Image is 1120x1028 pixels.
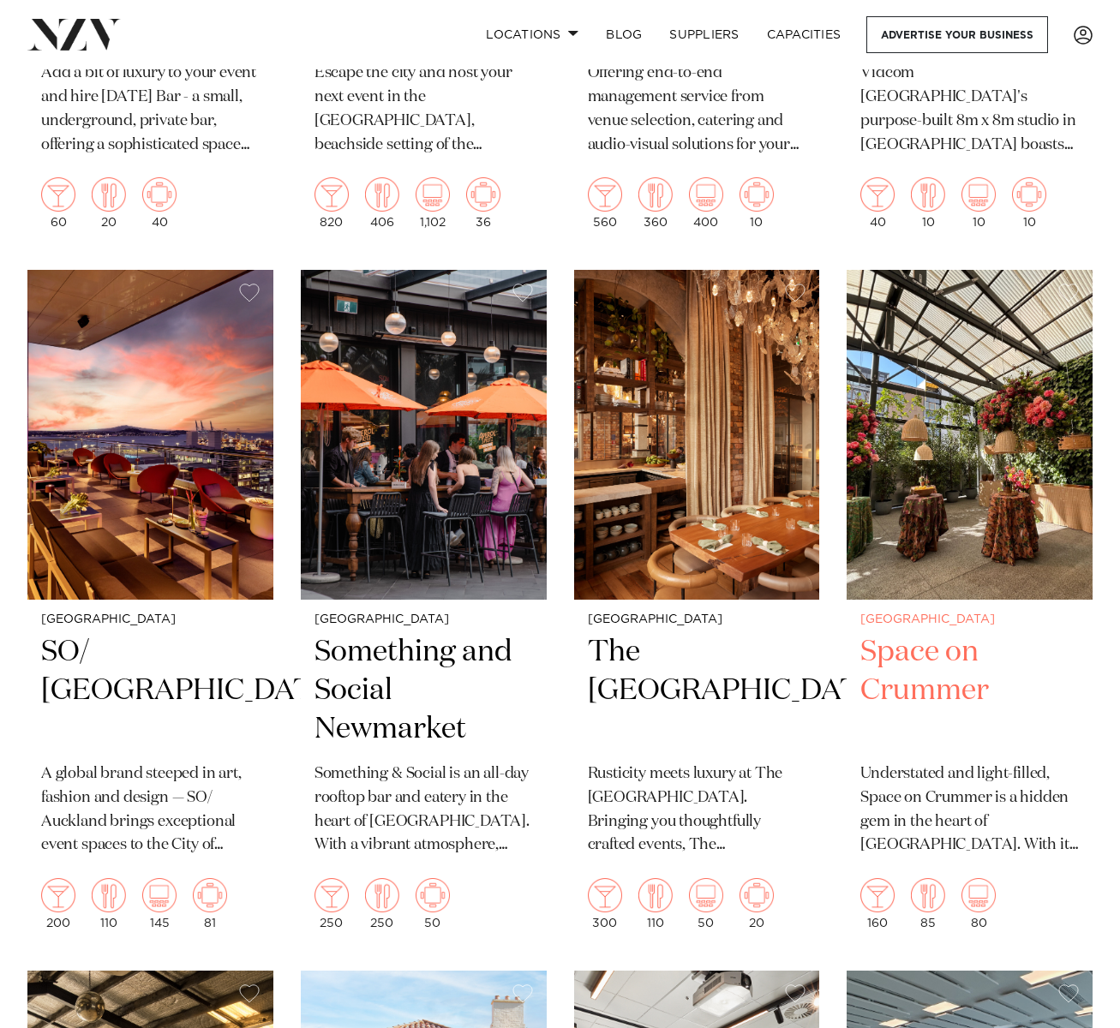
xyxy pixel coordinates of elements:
[588,762,806,858] p: Rusticity meets luxury at The [GEOGRAPHIC_DATA]. Bringing you thoughtfully crafted events, The [G...
[365,177,399,229] div: 406
[301,270,547,943] a: [GEOGRAPHIC_DATA] Something and Social Newmarket Something & Social is an all-day rooftop bar and...
[193,878,227,929] div: 81
[961,878,996,929] div: 80
[365,878,399,912] img: dining.png
[860,177,895,212] img: cocktail.png
[41,762,260,858] p: A global brand steeped in art, fashion and design — SO/ Auckland brings exceptional event spaces ...
[911,177,945,212] img: dining.png
[588,878,622,929] div: 300
[588,177,622,229] div: 560
[365,177,399,212] img: dining.png
[92,878,126,912] img: dining.png
[472,16,592,53] a: Locations
[860,613,1079,626] small: [GEOGRAPHIC_DATA]
[1012,177,1046,212] img: meeting.png
[866,16,1048,53] a: Advertise your business
[314,878,349,929] div: 250
[41,878,75,912] img: cocktail.png
[193,878,227,912] img: meeting.png
[466,177,500,212] img: meeting.png
[753,16,855,53] a: Capacities
[638,878,673,929] div: 110
[638,177,673,229] div: 360
[860,878,895,912] img: cocktail.png
[961,878,996,912] img: theatre.png
[588,177,622,212] img: cocktail.png
[689,878,723,912] img: theatre.png
[314,177,349,229] div: 820
[588,613,806,626] small: [GEOGRAPHIC_DATA]
[92,177,126,229] div: 20
[142,177,177,229] div: 40
[847,270,1093,943] a: [GEOGRAPHIC_DATA] Space on Crummer Understated and light-filled, Space on Crummer is a hidden gem...
[740,177,774,212] img: meeting.png
[41,177,75,229] div: 60
[588,633,806,749] h2: The [GEOGRAPHIC_DATA]
[41,633,260,749] h2: SO/ [GEOGRAPHIC_DATA]
[740,177,774,229] div: 10
[314,177,349,212] img: cocktail.png
[142,878,177,929] div: 145
[588,62,806,158] p: Offering end-to-end management service from venue selection, catering and audio-visual solutions ...
[911,878,945,912] img: dining.png
[574,270,820,943] a: [GEOGRAPHIC_DATA] The [GEOGRAPHIC_DATA] Rusticity meets luxury at The [GEOGRAPHIC_DATA]. Bringing...
[860,633,1079,749] h2: Space on Crummer
[911,177,945,229] div: 10
[689,177,723,212] img: theatre.png
[416,177,450,212] img: theatre.png
[656,16,752,53] a: SUPPLIERS
[740,878,774,912] img: meeting.png
[142,177,177,212] img: meeting.png
[638,177,673,212] img: dining.png
[41,177,75,212] img: cocktail.png
[314,762,533,858] p: Something & Social is an all-day rooftop bar and eatery in the heart of [GEOGRAPHIC_DATA]. With a...
[588,878,622,912] img: cocktail.png
[911,878,945,929] div: 85
[740,878,774,929] div: 20
[860,177,895,229] div: 40
[689,878,723,929] div: 50
[142,878,177,912] img: theatre.png
[592,16,656,53] a: BLOG
[314,613,533,626] small: [GEOGRAPHIC_DATA]
[961,177,996,212] img: theatre.png
[27,19,121,50] img: nzv-logo.png
[860,62,1079,158] p: Vidcom [GEOGRAPHIC_DATA]'s purpose-built 8m x 8m studio in [GEOGRAPHIC_DATA] boasts overhead rigg...
[416,177,450,229] div: 1,102
[961,177,996,229] div: 10
[638,878,673,912] img: dining.png
[365,878,399,929] div: 250
[27,270,273,943] a: [GEOGRAPHIC_DATA] SO/ [GEOGRAPHIC_DATA] A global brand steeped in art, fashion and design — SO/ A...
[1012,177,1046,229] div: 10
[92,878,126,929] div: 110
[41,613,260,626] small: [GEOGRAPHIC_DATA]
[41,62,260,158] p: Add a bit of luxury to your event and hire [DATE] Bar - a small, underground, private bar, offeri...
[466,177,500,229] div: 36
[416,878,450,929] div: 50
[314,633,533,749] h2: Something and Social Newmarket
[860,762,1079,858] p: Understated and light-filled, Space on Crummer is a hidden gem in the heart of [GEOGRAPHIC_DATA]....
[314,878,349,912] img: cocktail.png
[92,177,126,212] img: dining.png
[314,62,533,158] p: Escape the city and host your next event in the [GEOGRAPHIC_DATA], beachside setting of the [PERS...
[416,878,450,912] img: meeting.png
[41,878,75,929] div: 200
[860,878,895,929] div: 160
[689,177,723,229] div: 400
